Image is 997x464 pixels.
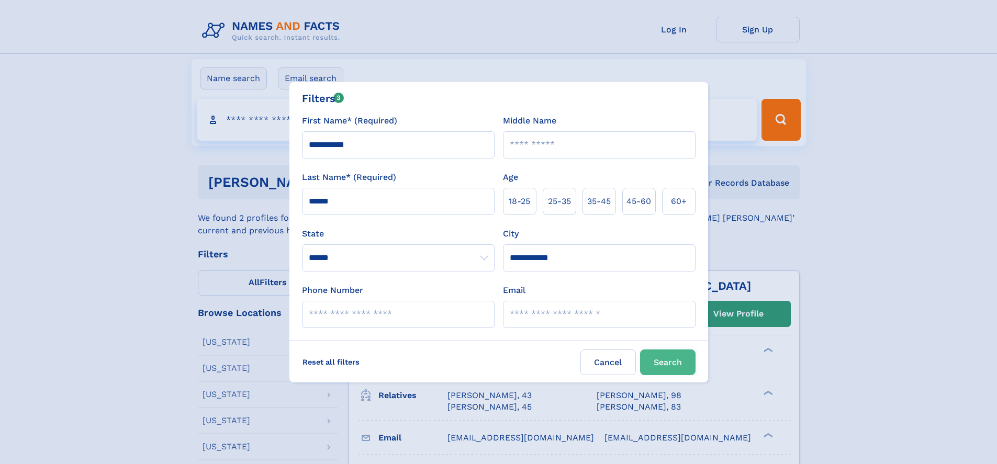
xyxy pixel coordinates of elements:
[503,171,518,184] label: Age
[509,195,530,208] span: 18‑25
[302,171,396,184] label: Last Name* (Required)
[548,195,571,208] span: 25‑35
[302,115,397,127] label: First Name* (Required)
[503,228,519,240] label: City
[587,195,611,208] span: 35‑45
[302,228,495,240] label: State
[296,349,366,375] label: Reset all filters
[503,115,556,127] label: Middle Name
[671,195,687,208] span: 60+
[302,284,363,297] label: Phone Number
[580,349,636,375] label: Cancel
[626,195,651,208] span: 45‑60
[640,349,696,375] button: Search
[503,284,525,297] label: Email
[302,90,344,106] div: Filters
